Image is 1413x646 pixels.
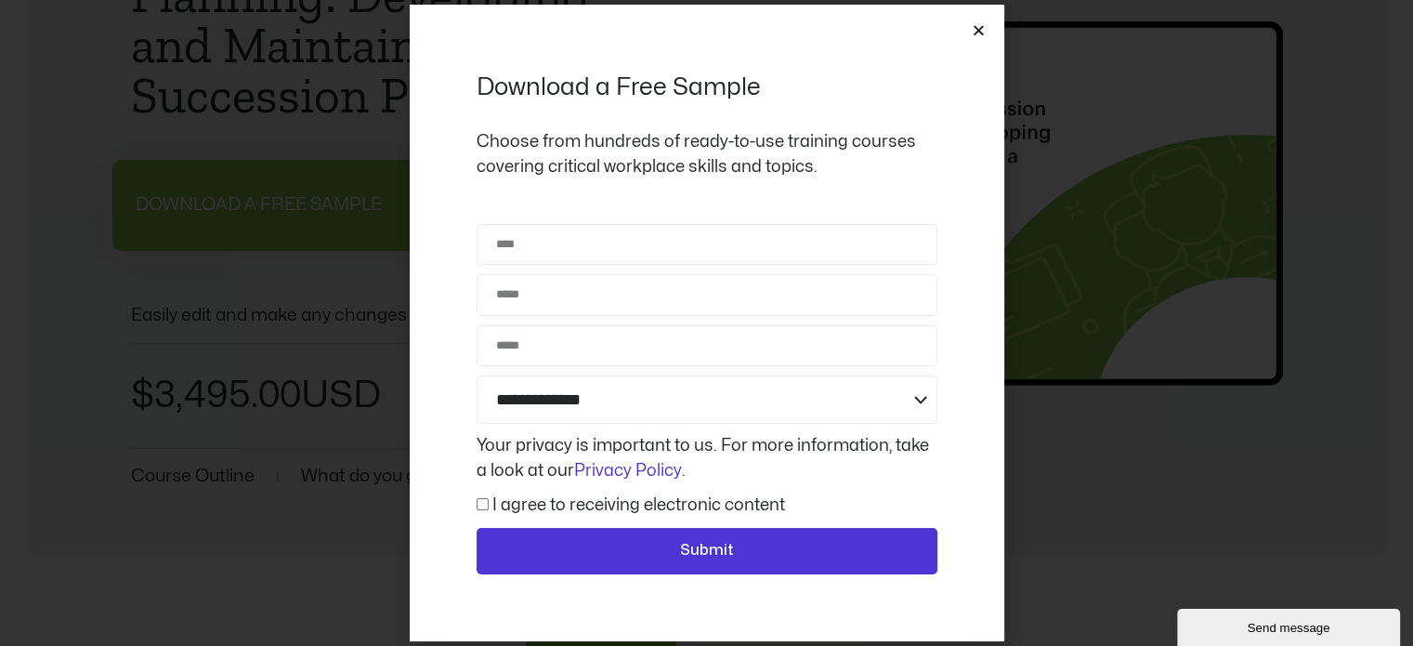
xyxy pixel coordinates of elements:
[492,497,785,513] label: I agree to receiving electronic content
[477,528,937,574] button: Submit
[1177,605,1404,646] iframe: chat widget
[972,23,986,37] a: Close
[574,463,682,479] a: Privacy Policy
[680,539,734,563] span: Submit
[477,72,937,103] h2: Download a Free Sample
[477,129,937,179] p: Choose from hundreds of ready-to-use training courses covering critical workplace skills and topics.
[472,433,942,483] div: Your privacy is important to us. For more information, take a look at our .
